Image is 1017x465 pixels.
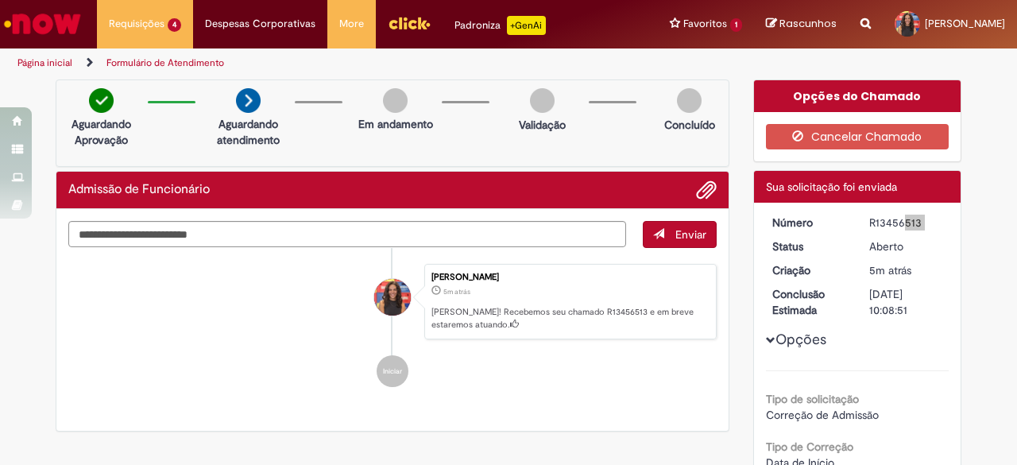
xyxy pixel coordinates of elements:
[68,183,210,197] h2: Admissão de Funcionário Histórico de tíquete
[766,440,853,454] b: Tipo de Correção
[869,262,943,278] div: 28/08/2025 10:08:47
[766,392,859,406] b: Tipo de solicitação
[766,180,897,194] span: Sua solicitação foi enviada
[869,286,943,318] div: [DATE] 10:08:51
[507,16,546,35] p: +GenAi
[89,88,114,113] img: check-circle-green.png
[205,16,315,32] span: Despesas Corporativas
[454,16,546,35] div: Padroniza
[519,117,566,133] p: Validação
[766,17,837,32] a: Rascunhos
[696,180,717,200] button: Adicionar anexos
[677,88,702,113] img: img-circle-grey.png
[766,408,879,422] span: Correção de Admissão
[383,88,408,113] img: img-circle-grey.png
[730,18,742,32] span: 1
[675,227,706,242] span: Enviar
[869,238,943,254] div: Aberto
[643,221,717,248] button: Enviar
[760,215,858,231] dt: Número
[760,262,858,278] dt: Criação
[2,8,83,40] img: ServiceNow
[12,48,666,78] ul: Trilhas de página
[168,18,181,32] span: 4
[443,287,470,296] span: 5m atrás
[63,116,140,148] p: Aguardando Aprovação
[869,215,943,231] div: R13456513
[374,279,411,316] div: Thayara Teixeira Lima Do Nascimento
[210,116,287,148] p: Aguardando atendimento
[760,238,858,254] dt: Status
[869,263,911,277] span: 5m atrás
[760,286,858,318] dt: Conclusão Estimada
[388,11,431,35] img: click_logo_yellow_360x200.png
[664,117,715,133] p: Concluído
[68,264,717,340] li: Thayara Teixeira Lima Do Nascimento
[431,306,708,331] p: [PERSON_NAME]! Recebemos seu chamado R13456513 e em breve estaremos atuando.
[236,88,261,113] img: arrow-next.png
[779,16,837,31] span: Rascunhos
[109,16,164,32] span: Requisições
[106,56,224,69] a: Formulário de Atendimento
[925,17,1005,30] span: [PERSON_NAME]
[683,16,727,32] span: Favoritos
[431,273,708,282] div: [PERSON_NAME]
[443,287,470,296] time: 28/08/2025 10:08:47
[530,88,555,113] img: img-circle-grey.png
[68,248,717,404] ul: Histórico de tíquete
[339,16,364,32] span: More
[358,116,433,132] p: Em andamento
[766,124,949,149] button: Cancelar Chamado
[754,80,961,112] div: Opções do Chamado
[17,56,72,69] a: Página inicial
[68,221,626,247] textarea: Digite sua mensagem aqui...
